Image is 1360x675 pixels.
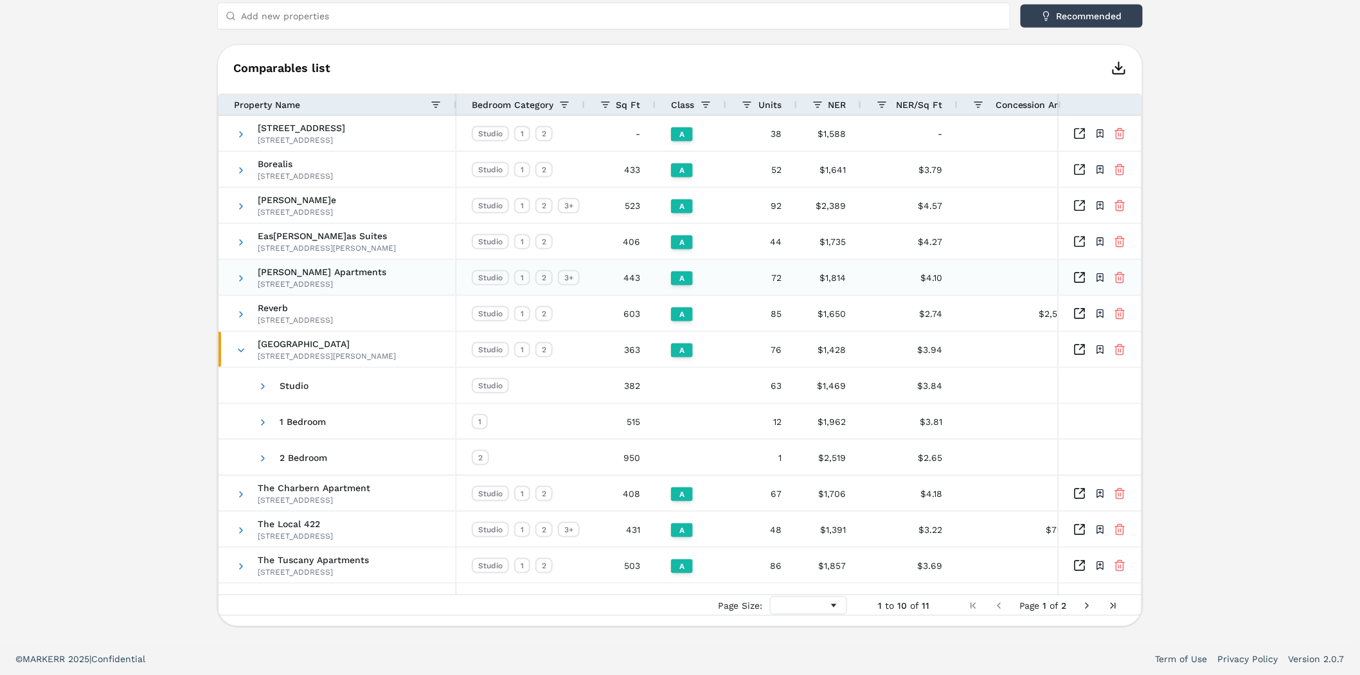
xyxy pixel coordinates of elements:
[258,135,345,145] div: [STREET_ADDRESS]
[1073,523,1086,536] a: Inspect Comparables
[585,116,656,151] div: -
[897,600,907,611] span: 10
[973,296,1084,332] div: $2,575
[1062,600,1067,611] span: 2
[1073,487,1086,500] a: Inspect Comparables
[797,440,861,475] div: $2,519
[514,522,530,537] div: 1
[514,270,530,285] div: 1
[671,199,693,213] div: A
[558,198,580,213] div: 3+
[585,224,656,259] div: 406
[1073,127,1086,140] a: Inspect Comparables
[258,351,396,361] div: [STREET_ADDRESS][PERSON_NAME]
[861,440,958,475] div: $2.65
[671,487,693,501] div: A
[258,159,333,168] span: Borealis
[1082,600,1093,611] div: Next Page
[726,296,797,331] div: 85
[671,100,694,110] span: Class
[1073,559,1086,572] a: Inspect Comparables
[585,188,656,223] div: 523
[973,368,1084,404] div: -
[535,234,553,249] div: 2
[797,116,861,151] div: $1,588
[973,188,1084,224] div: -
[258,303,333,312] span: Reverb
[472,378,509,393] div: Studio
[726,440,797,475] div: 1
[585,296,656,331] div: 603
[861,260,958,295] div: $4.10
[968,600,978,611] div: First Page
[15,654,22,664] span: ©
[558,270,580,285] div: 3+
[514,198,530,213] div: 1
[585,476,656,511] div: 408
[258,519,333,528] span: The Local 422
[1073,199,1086,212] a: Inspect Comparables
[726,260,797,295] div: 72
[828,100,846,110] span: NER
[472,162,509,177] div: Studio
[896,100,942,110] span: NER/Sq Ft
[258,555,369,564] span: The Tuscany Apartments
[861,404,958,439] div: $3.81
[585,152,656,187] div: 433
[994,600,1004,611] div: Previous Page
[671,343,693,357] div: A
[861,368,958,403] div: $3.84
[514,234,530,249] div: 1
[878,600,882,611] span: 1
[535,486,553,501] div: 2
[797,260,861,295] div: $1,814
[585,548,656,583] div: 503
[973,548,1084,584] div: -
[22,654,68,664] span: MARKERR
[973,440,1084,476] div: -
[585,440,656,475] div: 950
[671,235,693,249] div: A
[258,567,369,577] div: [STREET_ADDRESS]
[726,116,797,151] div: 38
[233,62,330,74] span: Comparables list
[280,453,327,463] span: 2 Bedroom
[910,600,918,611] span: of
[472,558,509,573] div: Studio
[671,163,693,177] div: A
[91,654,145,664] span: Confidential
[726,224,797,259] div: 44
[726,188,797,223] div: 92
[585,332,656,367] div: 363
[797,332,861,367] div: $1,428
[558,522,580,537] div: 3+
[1073,235,1086,248] a: Inspect Comparables
[472,306,509,321] div: Studio
[535,306,553,321] div: 2
[861,152,958,187] div: $3.79
[726,548,797,583] div: 86
[973,224,1084,260] div: -
[585,512,656,547] div: 431
[973,512,1084,548] div: $750
[585,260,656,295] div: 443
[1019,600,1040,611] span: Page
[861,296,958,331] div: $2.74
[472,486,509,501] div: Studio
[280,381,309,391] span: Studio
[585,368,656,403] div: 382
[258,279,386,289] div: [STREET_ADDRESS]
[973,404,1084,440] div: -
[514,306,530,321] div: 1
[258,195,336,204] span: [PERSON_NAME]e
[797,368,861,403] div: $1,469
[671,127,693,141] div: A
[973,476,1084,512] div: -
[535,270,553,285] div: 2
[726,476,797,511] div: 67
[258,339,396,348] span: [GEOGRAPHIC_DATA]
[1073,307,1086,320] a: Inspect Comparables
[258,243,396,253] div: [STREET_ADDRESS][PERSON_NAME]
[861,332,958,367] div: $3.94
[1050,600,1059,611] span: of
